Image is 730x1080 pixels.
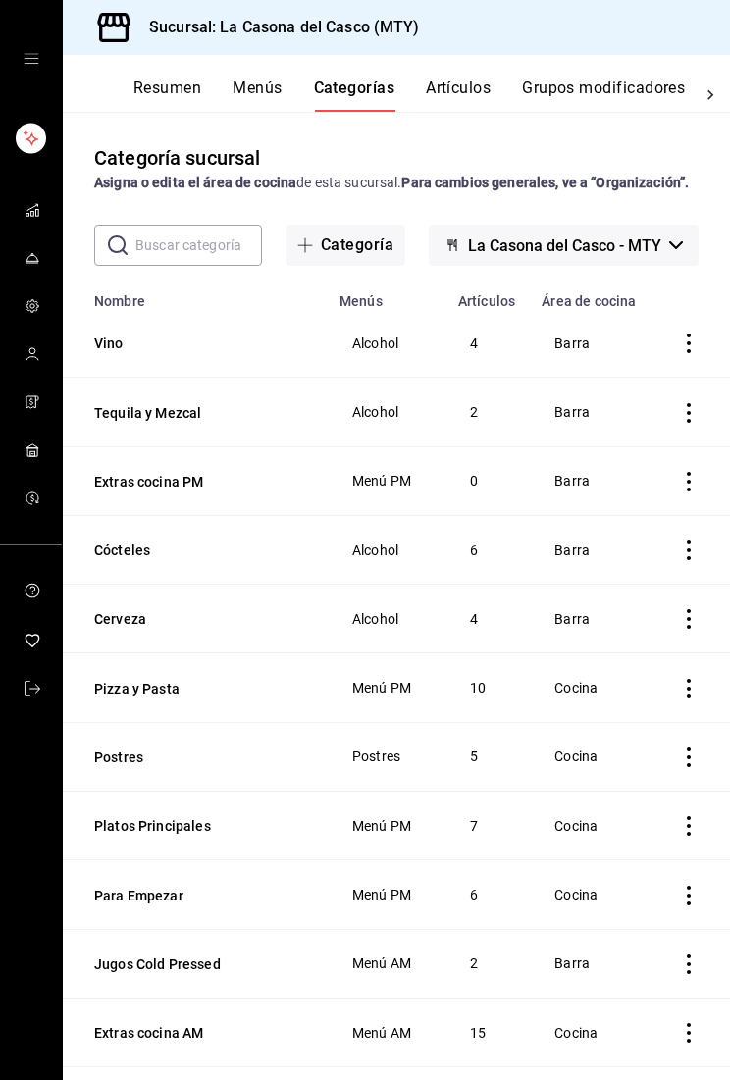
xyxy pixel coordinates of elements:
[352,681,422,694] span: Menú PM
[94,747,290,767] button: Postres
[94,679,290,698] button: Pizza y Pasta
[352,819,422,833] span: Menú PM
[468,236,661,255] span: La Casona del Casco - MTY
[554,336,628,350] span: Barra
[554,474,628,488] span: Barra
[94,954,290,974] button: Jugos Cold Pressed
[679,1023,699,1043] button: actions
[554,819,628,833] span: Cocina
[446,585,531,653] td: 4
[554,612,628,626] span: Barra
[352,474,422,488] span: Menú PM
[401,175,689,190] strong: Para cambios generales, ve a “Organización”.
[446,722,531,791] td: 5
[352,749,422,763] span: Postres
[135,226,262,265] input: Buscar categoría
[554,681,628,694] span: Cocina
[328,282,446,309] th: Menús
[352,543,422,557] span: Alcohol
[679,609,699,629] button: actions
[133,78,691,112] div: navigation tabs
[679,472,699,491] button: actions
[446,515,531,584] td: 6
[352,956,422,970] span: Menú AM
[133,16,420,39] h3: Sucursal: La Casona del Casco (MTY)
[554,749,628,763] span: Cocina
[63,282,328,309] th: Nombre
[679,954,699,974] button: actions
[679,540,699,560] button: actions
[94,540,290,560] button: Cócteles
[286,225,405,266] button: Categoría
[446,378,531,446] td: 2
[94,143,260,173] div: Categoría sucursal
[554,405,628,419] span: Barra
[679,816,699,836] button: actions
[352,888,422,901] span: Menú PM
[446,653,531,722] td: 10
[24,51,39,67] button: open drawer
[554,1026,628,1040] span: Cocina
[94,609,290,629] button: Cerveza
[530,282,652,309] th: Área de cocina
[94,334,290,353] button: Vino
[554,543,628,557] span: Barra
[446,929,531,998] td: 2
[352,405,422,419] span: Alcohol
[314,78,395,112] button: Categorías
[679,679,699,698] button: actions
[679,747,699,767] button: actions
[679,334,699,353] button: actions
[554,956,628,970] span: Barra
[94,886,290,905] button: Para Empezar
[352,336,422,350] span: Alcohol
[94,1023,290,1043] button: Extras cocina AM
[679,886,699,905] button: actions
[429,225,699,266] button: La Casona del Casco - MTY
[94,816,290,836] button: Platos Principales
[446,998,531,1066] td: 15
[446,282,531,309] th: Artículos
[554,888,628,901] span: Cocina
[446,309,531,378] td: 4
[94,472,290,491] button: Extras cocina PM
[446,446,531,515] td: 0
[352,1026,422,1040] span: Menú AM
[446,860,531,929] td: 6
[94,403,290,423] button: Tequila y Mezcal
[352,612,422,626] span: Alcohol
[233,78,282,112] button: Menús
[679,403,699,423] button: actions
[94,175,296,190] strong: Asigna o edita el área de cocina
[133,78,201,112] button: Resumen
[426,78,491,112] button: Artículos
[522,78,685,112] button: Grupos modificadores
[94,173,699,193] div: de esta sucursal.
[446,792,531,860] td: 7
